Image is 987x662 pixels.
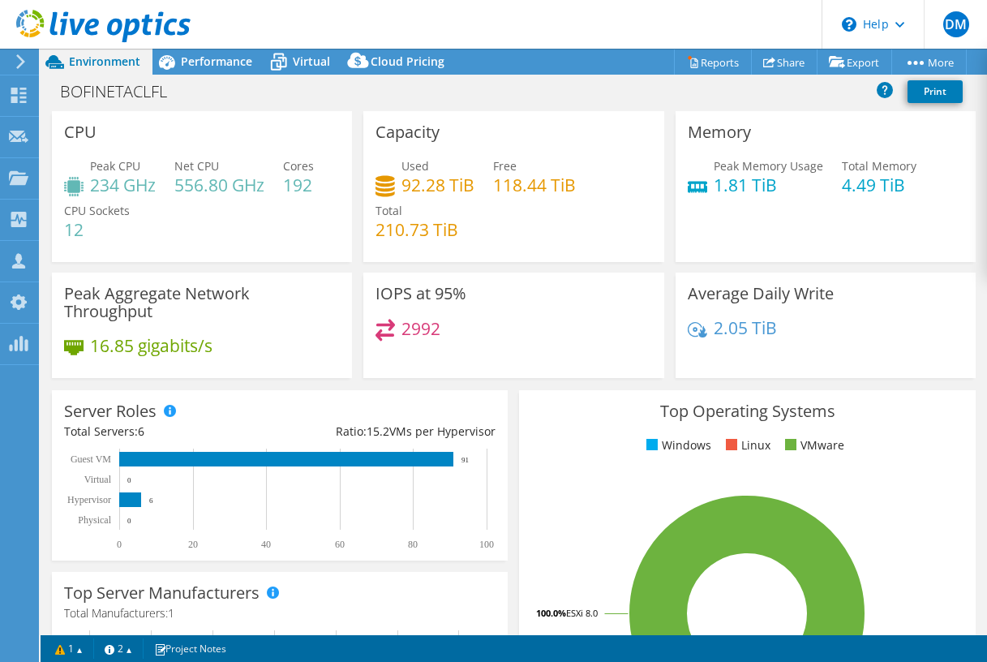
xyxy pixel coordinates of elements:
div: Total Servers: [64,423,280,441]
text: 91 [461,456,469,464]
h3: Memory [688,123,751,141]
span: DM [943,11,969,37]
h4: 118.44 TiB [493,176,576,194]
span: 1 [168,605,174,621]
text: Physical [78,514,111,526]
text: Hypervisor [67,494,111,505]
h3: CPU [64,123,97,141]
h4: 4.49 TiB [842,176,916,194]
span: 6 [138,423,144,439]
div: Ratio: VMs per Hypervisor [280,423,496,441]
tspan: 100.0% [536,607,566,619]
h4: Total Manufacturers: [64,604,496,622]
h4: 2992 [401,320,440,337]
text: 0 [117,539,122,550]
text: 0 [127,517,131,525]
span: Net CPU [174,158,219,174]
span: Performance [181,54,252,69]
h3: Average Daily Write [688,285,834,303]
span: Total [375,203,402,218]
h3: Top Server Manufacturers [64,584,260,602]
a: Print [908,80,963,103]
a: Reports [674,49,752,75]
li: VMware [781,436,844,454]
h4: 2.05 TiB [714,319,777,337]
tspan: ESXi 8.0 [566,607,598,619]
span: 15.2 [367,423,389,439]
h1: BOFINETACLFL [53,83,192,101]
a: 2 [93,638,144,659]
text: 60 [335,539,345,550]
span: Total Memory [842,158,916,174]
h4: 234 GHz [90,176,156,194]
h4: 12 [64,221,130,239]
span: Cores [283,158,314,174]
h3: Peak Aggregate Network Throughput [64,285,340,320]
span: Peak Memory Usage [714,158,823,174]
span: CPU Sockets [64,203,130,218]
h4: 16.85 gigabits/s [90,337,212,355]
a: Export [817,49,892,75]
text: Virtual [84,474,112,485]
span: Used [401,158,429,174]
text: 40 [261,539,271,550]
span: Environment [69,54,140,69]
h4: 1.81 TiB [714,176,823,194]
h3: Top Operating Systems [531,402,963,420]
a: 1 [44,638,94,659]
text: 100 [479,539,494,550]
li: Linux [722,436,770,454]
span: Free [493,158,517,174]
a: More [891,49,967,75]
text: 80 [408,539,418,550]
span: Cloud Pricing [371,54,444,69]
h3: IOPS at 95% [375,285,466,303]
text: Guest VM [71,454,111,465]
svg: \n [842,17,856,32]
h4: 210.73 TiB [375,221,458,239]
h4: 92.28 TiB [401,176,474,194]
text: 20 [188,539,198,550]
text: 6 [149,496,153,505]
span: Peak CPU [90,158,140,174]
h4: 192 [283,176,314,194]
h4: 556.80 GHz [174,176,264,194]
span: Virtual [293,54,330,69]
li: Windows [642,436,711,454]
a: Project Notes [143,638,238,659]
a: Share [751,49,817,75]
h3: Capacity [375,123,440,141]
text: 0 [127,476,131,484]
h3: Server Roles [64,402,157,420]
